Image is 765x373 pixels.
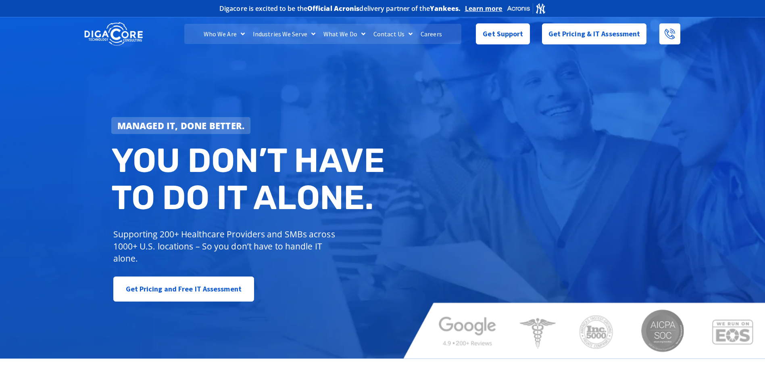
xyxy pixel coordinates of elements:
[113,228,339,264] p: Supporting 200+ Healthcare Providers and SMBs across 1000+ U.S. locations – So you don’t have to ...
[476,23,529,44] a: Get Support
[184,24,461,44] nav: Menu
[369,24,417,44] a: Contact Us
[126,281,242,297] span: Get Pricing and Free IT Assessment
[111,142,389,216] h2: You don’t have to do IT alone.
[430,4,461,13] b: Yankees.
[548,26,640,42] span: Get Pricing & IT Assessment
[249,24,319,44] a: Industries We Serve
[111,117,251,134] a: Managed IT, done better.
[117,119,245,132] strong: Managed IT, done better.
[219,5,461,12] h2: Digacore is excited to be the delivery partner of the
[319,24,369,44] a: What We Do
[113,277,254,302] a: Get Pricing and Free IT Assessment
[465,4,502,13] a: Learn more
[84,21,143,47] img: DigaCore Technology Consulting
[542,23,647,44] a: Get Pricing & IT Assessment
[307,4,360,13] b: Official Acronis
[507,2,546,14] img: Acronis
[200,24,249,44] a: Who We Are
[483,26,523,42] span: Get Support
[417,24,446,44] a: Careers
